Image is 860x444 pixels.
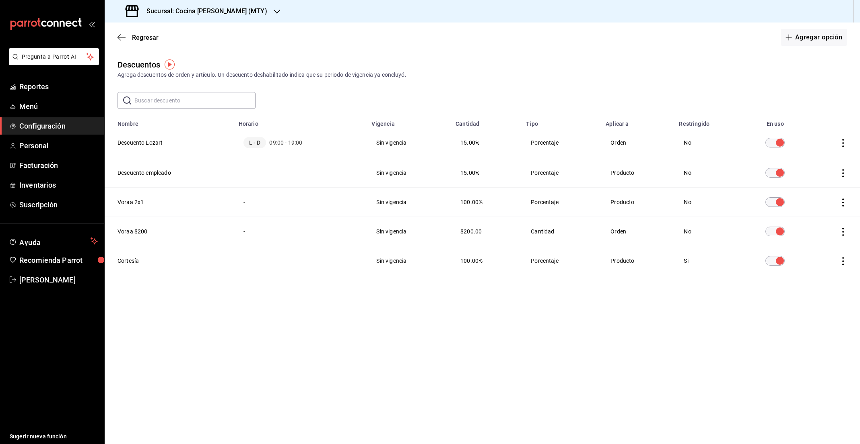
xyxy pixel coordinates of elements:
[165,59,175,70] img: Tooltip marker
[105,217,234,246] th: Voraa $200
[6,58,99,67] a: Pregunta a Parrot AI
[10,432,98,441] span: Sugerir nueva función
[674,115,742,127] th: Restringido
[674,158,742,188] td: No
[367,246,451,276] td: Sin vigencia
[521,217,601,246] td: Cantidad
[601,127,674,158] td: Orden
[839,169,847,177] button: actions
[9,48,99,65] button: Pregunta a Parrot AI
[140,6,267,16] h3: Sucursal: Cocina [PERSON_NAME] (MTY)
[234,217,367,246] td: -
[601,158,674,188] td: Producto
[601,188,674,217] td: Producto
[460,139,479,146] span: 15.00%
[460,258,483,264] span: 100.00%
[19,236,87,246] span: Ayuda
[601,217,674,246] td: Orden
[367,127,451,158] td: Sin vigencia
[367,115,451,127] th: Vigencia
[521,115,601,127] th: Tipo
[118,59,160,71] div: Descuentos
[451,115,521,127] th: Cantidad
[105,115,860,275] table: discountsTable
[674,127,742,158] td: No
[674,217,742,246] td: No
[674,246,742,276] td: Si
[19,121,98,131] span: Configuración
[234,115,367,127] th: Horario
[521,127,601,158] td: Porcentaje
[19,101,98,112] span: Menú
[839,257,847,265] button: actions
[19,81,98,92] span: Reportes
[601,115,674,127] th: Aplicar a
[19,160,98,171] span: Facturación
[105,188,234,217] th: Voraa 2x1
[234,158,367,188] td: -
[839,139,847,147] button: actions
[19,199,98,210] span: Suscripción
[674,188,742,217] td: No
[367,158,451,188] td: Sin vigencia
[839,228,847,236] button: actions
[118,34,159,41] button: Regresar
[460,199,483,205] span: 100.00%
[521,188,601,217] td: Porcentaje
[19,274,98,285] span: [PERSON_NAME]
[521,246,601,276] td: Porcentaje
[105,127,234,158] th: Descuento Lozart
[22,53,87,61] span: Pregunta a Parrot AI
[19,255,98,266] span: Recomienda Parrot
[839,198,847,207] button: actions
[460,170,479,176] span: 15.00%
[521,158,601,188] td: Porcentaje
[367,217,451,246] td: Sin vigencia
[781,29,847,46] button: Agregar opción
[460,228,482,235] span: $200.00
[19,180,98,190] span: Inventarios
[243,137,266,148] span: L - D
[118,71,847,79] div: Agrega descuentos de orden y artículo. Un descuento deshabilitado indica que su periodo de vigenc...
[134,92,256,108] input: Buscar descuento
[269,139,302,147] span: 09:00 - 19:00
[105,158,234,188] th: Descuento empleado
[742,115,808,127] th: En uso
[19,140,98,151] span: Personal
[89,21,95,27] button: open_drawer_menu
[367,188,451,217] td: Sin vigencia
[105,246,234,276] th: Cortesía
[234,188,367,217] td: -
[132,34,159,41] span: Regresar
[601,246,674,276] td: Producto
[234,246,367,276] td: -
